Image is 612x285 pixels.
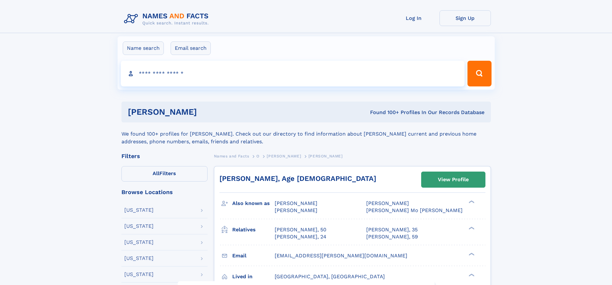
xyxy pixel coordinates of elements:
[124,208,154,213] div: [US_STATE]
[124,256,154,261] div: [US_STATE]
[121,10,214,28] img: Logo Names and Facts
[267,154,301,158] span: [PERSON_NAME]
[124,240,154,245] div: [US_STATE]
[232,198,275,209] h3: Also known as
[467,226,475,230] div: ❯
[121,153,208,159] div: Filters
[232,271,275,282] h3: Lived in
[366,226,418,233] a: [PERSON_NAME], 35
[121,122,491,146] div: We found 100+ profiles for [PERSON_NAME]. Check out our directory to find information about [PERS...
[467,61,491,86] button: Search Button
[256,154,260,158] span: O
[214,152,249,160] a: Names and Facts
[467,273,475,277] div: ❯
[124,224,154,229] div: [US_STATE]
[219,174,376,183] a: [PERSON_NAME], Age [DEMOGRAPHIC_DATA]
[124,272,154,277] div: [US_STATE]
[153,170,159,176] span: All
[421,172,485,187] a: View Profile
[256,152,260,160] a: O
[308,154,343,158] span: [PERSON_NAME]
[267,152,301,160] a: [PERSON_NAME]
[275,200,317,206] span: [PERSON_NAME]
[388,10,439,26] a: Log In
[439,10,491,26] a: Sign Up
[121,189,208,195] div: Browse Locations
[275,226,326,233] a: [PERSON_NAME], 50
[128,108,284,116] h1: [PERSON_NAME]
[275,207,317,213] span: [PERSON_NAME]
[467,252,475,256] div: ❯
[438,172,469,187] div: View Profile
[275,253,407,259] span: [EMAIL_ADDRESS][PERSON_NAME][DOMAIN_NAME]
[121,166,208,182] label: Filters
[467,200,475,204] div: ❯
[366,233,418,240] a: [PERSON_NAME], 59
[366,200,409,206] span: [PERSON_NAME]
[275,273,385,280] span: [GEOGRAPHIC_DATA], [GEOGRAPHIC_DATA]
[232,250,275,261] h3: Email
[283,109,484,116] div: Found 100+ Profiles In Our Records Database
[171,41,211,55] label: Email search
[275,233,326,240] a: [PERSON_NAME], 24
[232,224,275,235] h3: Relatives
[121,61,465,86] input: search input
[123,41,164,55] label: Name search
[366,207,463,213] span: [PERSON_NAME] Mo [PERSON_NAME]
